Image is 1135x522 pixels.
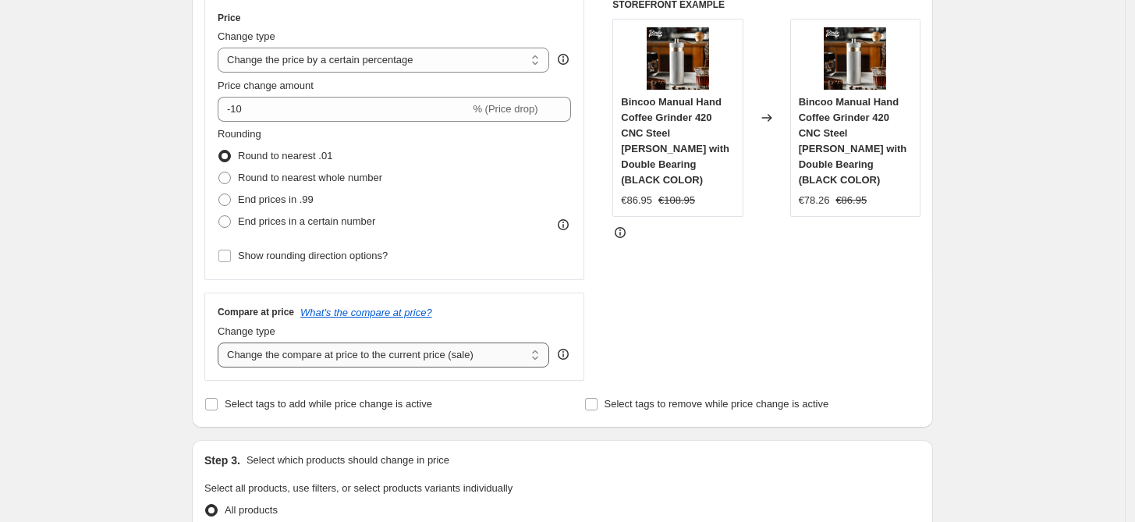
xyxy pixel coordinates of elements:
[621,193,652,208] div: €86.95
[218,12,240,24] h3: Price
[555,346,571,362] div: help
[218,128,261,140] span: Rounding
[204,482,513,494] span: Select all products, use filters, or select products variants individually
[605,398,829,410] span: Select tags to remove while price change is active
[225,504,278,516] span: All products
[218,97,470,122] input: -15
[218,30,275,42] span: Change type
[218,80,314,91] span: Price change amount
[824,27,886,90] img: S983dd4c4e07a4ec9bb892381f91a21b3u_80x.webp
[835,193,867,208] strike: €86.95
[621,96,729,186] span: Bincoo Manual Hand Coffee Grinder 420 CNC Steel [PERSON_NAME] with Double Bearing (BLACK COLOR)
[238,172,382,183] span: Round to nearest whole number
[647,27,709,90] img: S983dd4c4e07a4ec9bb892381f91a21b3u_80x.webp
[238,215,375,227] span: End prices in a certain number
[799,96,907,186] span: Bincoo Manual Hand Coffee Grinder 420 CNC Steel [PERSON_NAME] with Double Bearing (BLACK COLOR)
[238,250,388,261] span: Show rounding direction options?
[218,306,294,318] h3: Compare at price
[658,193,695,208] strike: €108.95
[300,307,432,318] button: What's the compare at price?
[238,150,332,162] span: Round to nearest .01
[473,103,537,115] span: % (Price drop)
[238,194,314,205] span: End prices in .99
[799,193,830,208] div: €78.26
[555,51,571,67] div: help
[247,453,449,468] p: Select which products should change in price
[218,325,275,337] span: Change type
[225,398,432,410] span: Select tags to add while price change is active
[204,453,240,468] h2: Step 3.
